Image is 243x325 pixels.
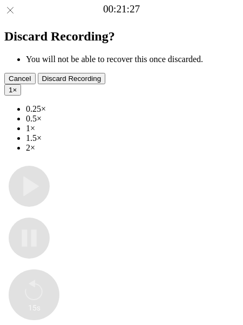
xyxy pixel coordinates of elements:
li: 0.25× [26,104,239,114]
button: Cancel [4,73,36,84]
a: 00:21:27 [103,3,140,15]
li: 1× [26,124,239,133]
li: 2× [26,143,239,153]
button: Discard Recording [38,73,106,84]
li: You will not be able to recover this once discarded. [26,55,239,64]
h2: Discard Recording? [4,29,239,44]
li: 0.5× [26,114,239,124]
li: 1.5× [26,133,239,143]
button: 1× [4,84,21,96]
span: 1 [9,86,12,94]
